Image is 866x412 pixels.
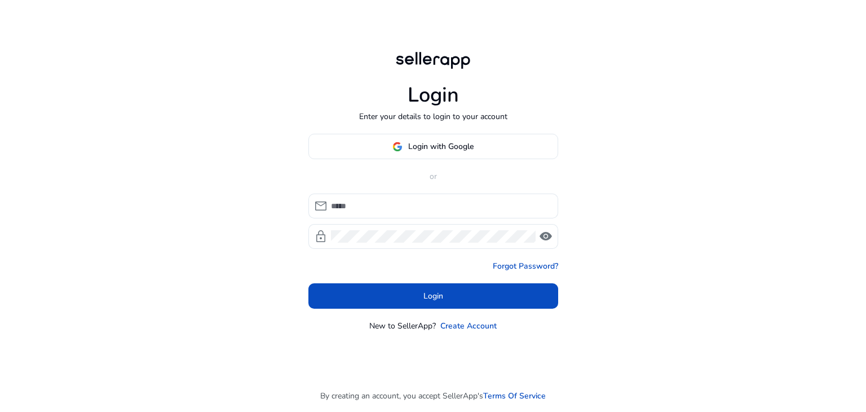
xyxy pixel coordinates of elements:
[539,230,553,243] span: visibility
[314,199,328,213] span: mail
[408,83,459,107] h1: Login
[359,111,507,122] p: Enter your details to login to your account
[483,390,546,402] a: Terms Of Service
[408,141,474,152] span: Login with Google
[308,170,558,182] p: or
[392,142,403,152] img: google-logo.svg
[493,260,558,272] a: Forgot Password?
[369,320,436,332] p: New to SellerApp?
[440,320,497,332] a: Create Account
[308,134,558,159] button: Login with Google
[314,230,328,243] span: lock
[423,290,443,302] span: Login
[308,283,558,309] button: Login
